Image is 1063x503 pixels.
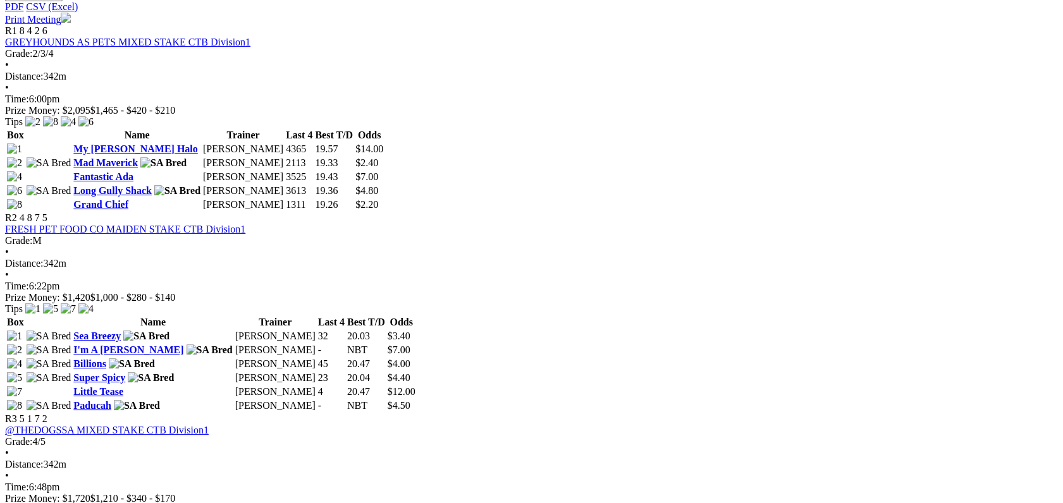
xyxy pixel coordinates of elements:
a: Fantastic Ada [73,171,133,182]
td: 3525 [285,171,313,183]
span: Time: [5,281,29,291]
img: 5 [43,303,58,315]
td: 23 [317,372,345,384]
img: 4 [61,116,76,128]
th: Trainer [235,316,316,329]
span: • [5,59,9,70]
div: 342m [5,258,1058,269]
a: Mad Maverick [73,157,138,168]
span: $2.40 [355,157,378,168]
th: Odds [355,129,384,142]
span: 4 8 7 5 [20,212,47,223]
img: 5 [7,372,22,384]
span: Grade: [5,235,33,246]
img: SA Bred [154,185,200,197]
span: Tips [5,303,23,314]
span: Distance: [5,258,43,269]
span: • [5,82,9,93]
td: 1311 [285,198,313,211]
td: [PERSON_NAME] [202,157,284,169]
th: Odds [387,316,416,329]
td: - [317,344,345,356]
td: 20.04 [347,372,386,384]
th: Best T/D [314,129,353,142]
div: 6:22pm [5,281,1058,292]
span: Distance: [5,459,43,470]
img: 4 [78,303,94,315]
span: $7.00 [355,171,378,182]
span: R1 [5,25,17,36]
td: 4365 [285,143,313,155]
img: 7 [7,386,22,397]
img: SA Bred [187,344,233,356]
div: 2/3/4 [5,48,1058,59]
img: 6 [7,185,22,197]
td: [PERSON_NAME] [202,185,284,197]
a: Billions [73,358,106,369]
img: 2 [25,116,40,128]
span: Time: [5,94,29,104]
span: Box [7,317,24,327]
td: [PERSON_NAME] [235,344,316,356]
img: SA Bred [114,400,160,411]
a: CSV (Excel) [26,1,78,12]
td: [PERSON_NAME] [235,385,316,398]
img: 8 [43,116,58,128]
img: SA Bred [128,372,174,384]
td: [PERSON_NAME] [202,198,284,211]
td: [PERSON_NAME] [202,143,284,155]
span: Grade: [5,436,33,447]
span: $12.00 [388,386,415,397]
a: FRESH PET FOOD CO MAIDEN STAKE CTB Division1 [5,224,245,234]
td: 20.03 [347,330,386,342]
span: Grade: [5,48,33,59]
a: Grand Chief [73,199,128,210]
td: 3613 [285,185,313,197]
img: 4 [7,358,22,370]
a: @THEDOGSSA MIXED STAKE CTB Division1 [5,425,209,435]
td: 19.43 [314,171,353,183]
img: 1 [25,303,40,315]
a: My [PERSON_NAME] Halo [73,143,197,154]
div: Prize Money: $2,095 [5,105,1058,116]
span: Box [7,130,24,140]
span: 5 1 7 2 [20,413,47,424]
a: Little Tease [73,386,123,397]
img: 8 [7,400,22,411]
th: Name [73,316,233,329]
a: PDF [5,1,23,12]
img: SA Bred [27,157,71,169]
img: SA Bred [27,330,71,342]
img: 1 [7,143,22,155]
td: 19.33 [314,157,353,169]
span: • [5,246,9,257]
span: $3.40 [388,330,410,341]
span: $4.40 [388,372,410,383]
img: printer.svg [61,13,71,23]
img: 2 [7,344,22,356]
img: SA Bred [109,358,155,370]
span: R2 [5,212,17,223]
th: Best T/D [347,316,386,329]
td: 4 [317,385,345,398]
td: 19.57 [314,143,353,155]
img: SA Bred [27,372,71,384]
td: 19.26 [314,198,353,211]
span: Tips [5,116,23,127]
a: Paducah [73,400,111,411]
td: 45 [317,358,345,370]
img: 6 [78,116,94,128]
span: $1,000 - $280 - $140 [90,292,176,303]
img: 4 [7,171,22,183]
td: - [317,399,345,412]
div: M [5,235,1058,246]
img: SA Bred [27,400,71,411]
a: Super Spicy [73,372,125,383]
span: $2.20 [355,199,378,210]
img: SA Bred [27,185,71,197]
div: Download [5,1,1058,13]
span: R3 [5,413,17,424]
td: [PERSON_NAME] [235,372,316,384]
span: • [5,269,9,280]
td: [PERSON_NAME] [235,330,316,342]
